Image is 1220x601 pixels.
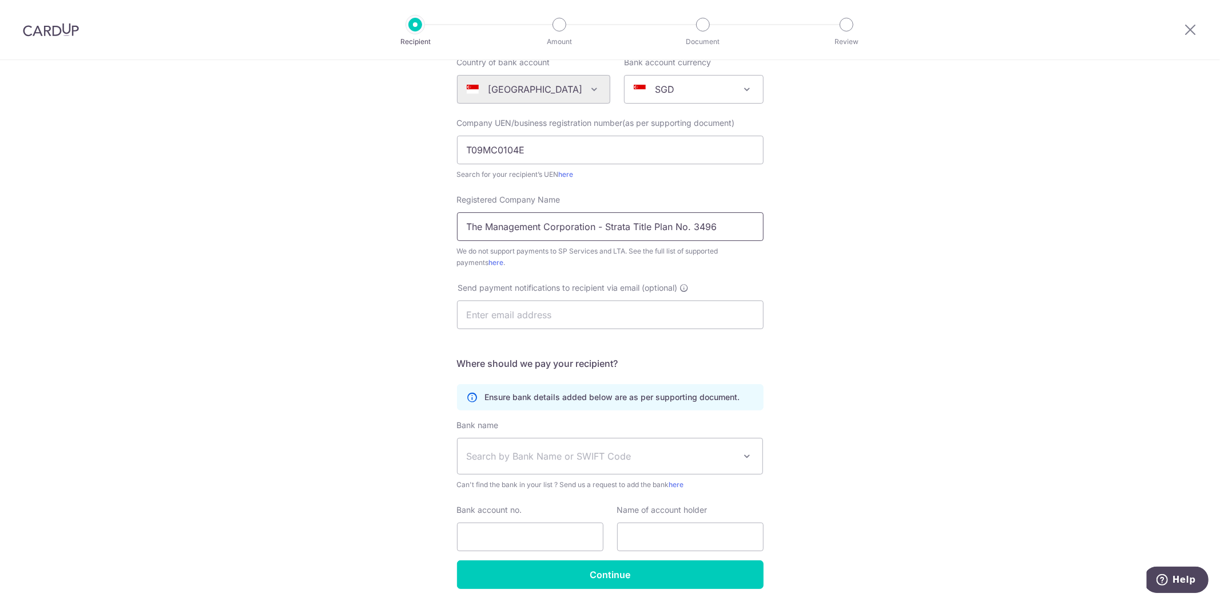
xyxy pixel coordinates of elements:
[23,23,79,37] img: CardUp
[804,36,889,48] p: Review
[559,170,574,179] a: here
[517,36,602,48] p: Amount
[457,57,550,68] label: Country of bank account
[1147,567,1209,595] iframe: Opens a widget where you can find more information
[669,480,684,489] a: here
[624,75,764,104] span: SGD
[26,8,49,18] span: Help
[373,36,458,48] p: Recipient
[457,560,764,589] input: Continue
[624,57,711,68] label: Bank account currency
[489,258,504,267] a: here
[485,392,740,403] p: Ensure bank details added below are as per supporting document.
[457,118,735,128] span: Company UEN/business registration number(as per supporting document)
[625,76,763,103] span: SGD
[457,504,522,516] label: Bank account no.
[457,420,499,431] label: Bank name
[617,504,708,516] label: Name of account holder
[467,449,736,463] span: Search by Bank Name or SWIFT Code
[457,357,764,370] h5: Where should we pay your recipient?
[457,169,764,180] div: Search for your recipient’s UEN
[457,479,764,491] span: Can't find the bank in your list ? Send us a request to add the bank
[457,300,764,329] input: Enter email address
[457,246,764,268] div: We do not support payments to SP Services and LTA. See the full list of supported payments .
[655,82,674,96] p: SGD
[661,36,745,48] p: Document
[458,282,678,294] span: Send payment notifications to recipient via email (optional)
[457,195,561,204] span: Registered Company Name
